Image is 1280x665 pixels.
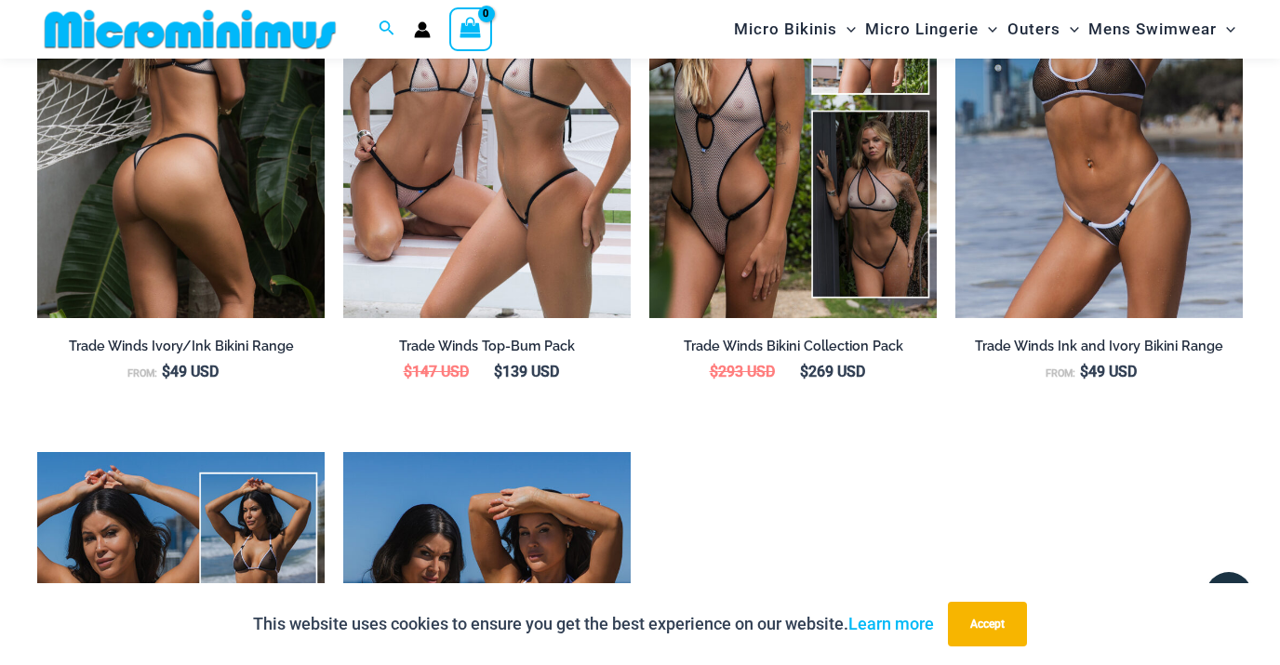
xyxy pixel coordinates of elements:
[494,363,559,380] bdi: 139 USD
[800,363,808,380] span: $
[649,338,937,355] h2: Trade Winds Bikini Collection Pack
[1084,6,1240,53] a: Mens SwimwearMenu ToggleMenu Toggle
[979,6,997,53] span: Menu Toggle
[734,6,837,53] span: Micro Bikinis
[955,338,1243,355] h2: Trade Winds Ink and Ivory Bikini Range
[837,6,856,53] span: Menu Toggle
[1088,6,1217,53] span: Mens Swimwear
[955,338,1243,362] a: Trade Winds Ink and Ivory Bikini Range
[865,6,979,53] span: Micro Lingerie
[379,18,395,41] a: Search icon link
[37,8,343,50] img: MM SHOP LOGO FLAT
[1003,6,1084,53] a: OutersMenu ToggleMenu Toggle
[404,363,469,380] bdi: 147 USD
[449,7,492,50] a: View Shopping Cart, empty
[848,614,934,633] a: Learn more
[800,363,865,380] bdi: 269 USD
[649,338,937,362] a: Trade Winds Bikini Collection Pack
[948,602,1027,646] button: Accept
[343,338,631,355] h2: Trade Winds Top-Bum Pack
[1080,363,1137,380] bdi: 49 USD
[37,338,325,362] a: Trade Winds Ivory/Ink Bikini Range
[1007,6,1060,53] span: Outers
[37,338,325,355] h2: Trade Winds Ivory/Ink Bikini Range
[1217,6,1235,53] span: Menu Toggle
[343,338,631,362] a: Trade Winds Top-Bum Pack
[727,3,1243,56] nav: Site Navigation
[729,6,860,53] a: Micro BikinisMenu ToggleMenu Toggle
[162,363,219,380] bdi: 49 USD
[710,363,718,380] span: $
[404,363,412,380] span: $
[710,363,775,380] bdi: 293 USD
[1060,6,1079,53] span: Menu Toggle
[253,610,934,638] p: This website uses cookies to ensure you get the best experience on our website.
[127,367,157,379] span: From:
[414,21,431,38] a: Account icon link
[1080,363,1088,380] span: $
[494,363,502,380] span: $
[860,6,1002,53] a: Micro LingerieMenu ToggleMenu Toggle
[1046,367,1075,379] span: From:
[162,363,170,380] span: $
